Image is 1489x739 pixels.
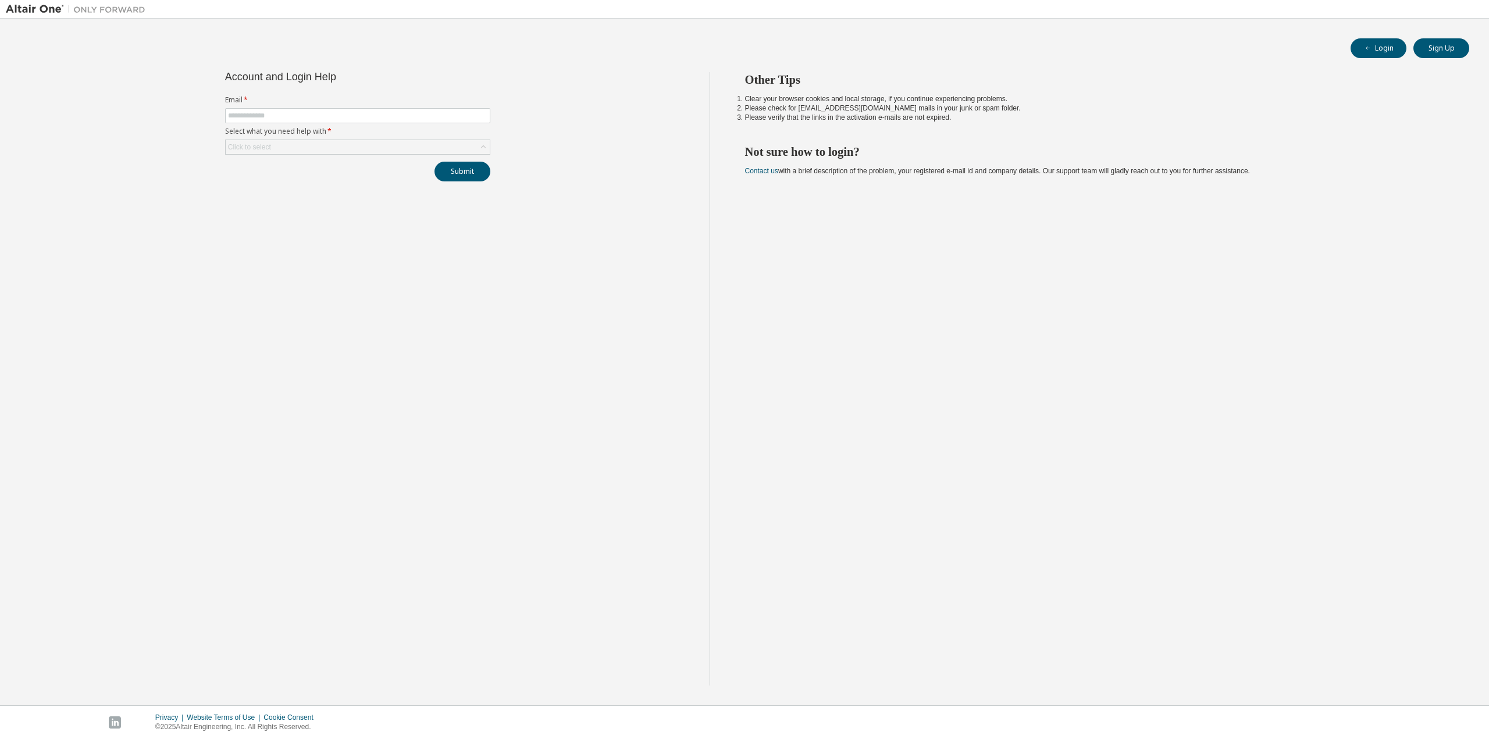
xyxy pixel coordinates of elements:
button: Sign Up [1413,38,1469,58]
div: Cookie Consent [263,713,320,722]
img: linkedin.svg [109,716,121,729]
a: Contact us [745,167,778,175]
h2: Not sure how to login? [745,144,1449,159]
label: Email [225,95,490,105]
h2: Other Tips [745,72,1449,87]
img: Altair One [6,3,151,15]
p: © 2025 Altair Engineering, Inc. All Rights Reserved. [155,722,320,732]
div: Website Terms of Use [187,713,263,722]
div: Account and Login Help [225,72,437,81]
li: Please verify that the links in the activation e-mails are not expired. [745,113,1449,122]
span: with a brief description of the problem, your registered e-mail id and company details. Our suppo... [745,167,1250,175]
li: Clear your browser cookies and local storage, if you continue experiencing problems. [745,94,1449,103]
label: Select what you need help with [225,127,490,136]
button: Submit [434,162,490,181]
button: Login [1351,38,1406,58]
li: Please check for [EMAIL_ADDRESS][DOMAIN_NAME] mails in your junk or spam folder. [745,103,1449,113]
div: Privacy [155,713,187,722]
div: Click to select [226,140,490,154]
div: Click to select [228,142,271,152]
